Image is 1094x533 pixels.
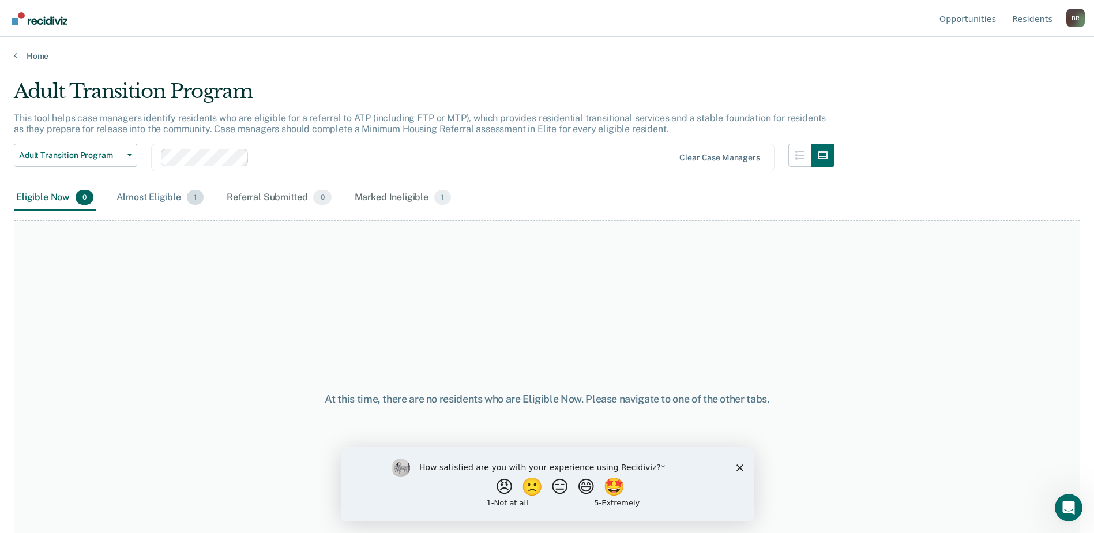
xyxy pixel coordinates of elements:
[14,112,826,134] p: This tool helps case managers identify residents who are eligible for a referral to ATP (includin...
[1066,9,1085,27] div: B R
[352,185,454,211] div: Marked Ineligible1
[14,80,834,112] div: Adult Transition Program
[1066,9,1085,27] button: Profile dropdown button
[76,190,93,205] span: 0
[313,190,331,205] span: 0
[224,185,333,211] div: Referral Submitted0
[14,185,96,211] div: Eligible Now0
[19,151,123,160] span: Adult Transition Program
[187,190,204,205] span: 1
[1055,494,1082,521] iframe: Intercom live chat
[14,51,1080,61] a: Home
[434,190,451,205] span: 1
[14,144,137,167] button: Adult Transition Program
[341,447,754,521] iframe: Survey by Kim from Recidiviz
[679,153,760,163] div: Clear case managers
[12,12,67,25] img: Recidiviz
[281,393,814,406] div: At this time, there are no residents who are Eligible Now. Please navigate to one of the other tabs.
[114,185,206,211] div: Almost Eligible1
